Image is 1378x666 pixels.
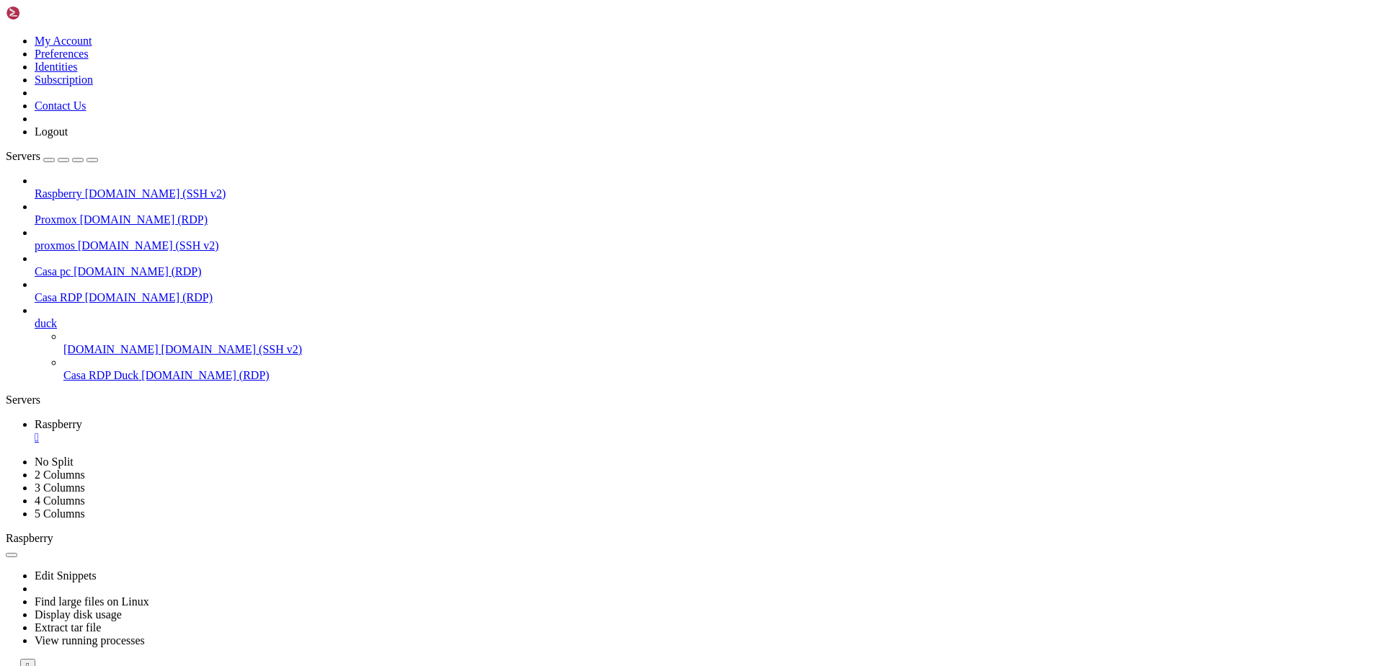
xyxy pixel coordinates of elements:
x-row: 184 [6,447,1191,459]
li: Casa RDP [DOMAIN_NAME] (RDP) [35,278,1372,304]
a: Logout [35,125,68,138]
a: duck [35,317,1372,330]
x-row: 169 [6,263,1191,275]
a: Raspberry [DOMAIN_NAME] (SSH v2) [35,187,1372,200]
span: Servers [6,150,40,162]
x-row: 160 [6,153,1191,165]
x-row: 187 exit 0 [6,484,1191,496]
li: [DOMAIN_NAME] [DOMAIN_NAME] (SSH v2) [63,330,1372,356]
a: Subscription [35,74,93,86]
span: Raspberry [35,187,82,200]
a: 4 Columns [35,494,85,507]
div: Servers [6,394,1372,407]
a: My Account [35,35,92,47]
a: Contact Us [35,99,86,112]
span: Casa RDP Duck [63,369,138,381]
a: proxmos [DOMAIN_NAME] (SSH v2) [35,239,1372,252]
span: 🌐 [133,190,145,202]
div: (30, 45) [188,557,194,569]
a: Casa RDP Duck [DOMAIN_NAME] (RDP) [63,369,1372,382]
span: Casa pc [35,265,71,277]
x-row: 158 [6,128,1191,141]
span: [DOMAIN_NAME] (SSH v2) [78,239,219,252]
li: duck [35,304,1372,382]
x-row: 186 [6,471,1191,484]
a: View running processes [35,634,145,647]
a: 2 Columns [35,469,85,481]
x-row: 149 [6,18,1191,30]
x-row: root@WolfTora:/home/wolftora# nano ip_[DOMAIN_NAME] [6,508,1191,520]
a: No Split [35,456,74,468]
x-row: 153 fi [6,67,1191,79]
span: Proxmox [35,213,77,226]
span: [DOMAIN_NAME] (SSH v2) [85,187,226,200]
x-row: 170 [6,275,1191,288]
x-row: root@WolfTora:/home/wolftora# [6,557,1191,569]
span: Raspberry [35,418,82,430]
x-row: 161 RESULT="$(update_duckdns "$CURRENT_IP")" [6,165,1191,177]
a: Extract tar file [35,621,101,634]
a: Find large files on Linux [35,595,149,608]
x-row: 159 echo "$CURRENT_IP" > "$IP_FILE" [6,141,1191,153]
x-row: 155 [6,92,1191,104]
span: [DOMAIN_NAME] [63,343,159,355]
span: proxmos [35,239,75,252]
span: [DOMAIN_NAME] (RDP) [74,265,201,277]
x-row: 157 if [[ ! -f "$IP_FILE" ]]; then [6,116,1191,128]
a: Edit Snippets [35,569,97,582]
x-row: 156 [6,104,1191,116]
a: [DOMAIN_NAME] [DOMAIN_NAME] (SSH v2) [63,343,1372,356]
x-row: 188 [6,496,1191,508]
x-row: 181 fi [6,410,1191,422]
a: 3 Columns [35,481,85,494]
x-row: 151 exit 1 [6,43,1191,55]
x-row: 172 [6,300,1191,312]
a: Casa RDP [DOMAIN_NAME] (RDP) [35,291,1372,304]
span: Raspberry [6,532,53,544]
x-row: 176 [6,349,1191,361]
a: Display disk usage [35,608,122,621]
span: [DOMAIN_NAME] (RDP) [85,291,213,303]
x-row: 182 [6,422,1191,435]
x-row: 167 fi [6,239,1191,251]
span: send_telegram "⚠️ No se pudo obtener la IP pública." [23,18,324,30]
x-row: ip_[DOMAIN_NAME]: line 72: ` "[URL][DOMAIN_NAME]" \' [6,545,1191,557]
div:  [35,431,1372,444]
a: Identities [35,61,78,73]
span: [DOMAIN_NAME] (RDP) [141,369,269,381]
x-row: ip_[DOMAIN_NAME]: line 72: syntax error near unexpected token `"[URL][DOMAIN_NAME]"' [6,533,1191,545]
span: Casa RDP [35,291,82,303]
li: Casa pc [DOMAIN_NAME] (RDP) [35,252,1372,278]
x-row: 168 [6,251,1191,263]
x-row: 183 [6,435,1191,447]
a: 5 Columns [35,507,85,520]
a: Casa pc [DOMAIN_NAME] (RDP) [35,265,1372,278]
x-row: 154 [6,79,1191,92]
x-row: 150 [6,30,1191,43]
x-row: 165 exit 0 [6,214,1191,226]
li: Raspberry [DOMAIN_NAME] (SSH v2) [35,174,1372,200]
a: Proxmox [DOMAIN_NAME] (RDP) [35,213,1372,226]
img: Shellngn [6,6,89,20]
li: Proxmox [DOMAIN_NAME] (RDP) [35,200,1372,226]
x-row: 166 [6,226,1191,239]
x-row: 152 [6,55,1191,67]
span: 🧾 [612,386,624,398]
span: 🧾 [520,190,532,202]
x-row: 164 [6,202,1191,214]
a: Raspberry [35,418,1372,444]
x-row: 162 [6,177,1191,190]
li: proxmos [DOMAIN_NAME] (SSH v2) [35,226,1372,252]
x-row: 174 [6,324,1191,337]
li: Casa RDP Duck [DOMAIN_NAME] (RDP) [63,356,1372,382]
x-row: 180 [6,398,1191,410]
x-row: root@WolfTora:/home/wolftora# bash ip_[DOMAIN_NAME] [6,520,1191,533]
x-row: 163 send_telegram " IP inicial detectada: $CURRENT_IP\nDominio: $[URL][DOMAIN_NAME]\n DuckDNS: $R... [6,190,1191,202]
x-row: 173 if [[ "$CURRENT_IP" != "$LAST_IP" ]]; then [6,312,1191,324]
x-row: 179 DuckDNS: $RESULT" [6,386,1191,398]
x-row: 178 [6,373,1191,386]
span: send_telegram "⚠️ IP CAMBIADA:\nAnterior: $LAST_IP\nNueva: $CURRENT_IP\nDominio: $[URL][DOMAIN_NA... [23,386,612,397]
x-row: 177 RESULT="$(update_duckdns "$CURRENT_IP")" [6,361,1191,373]
span: [DOMAIN_NAME] (RDP) [80,213,208,226]
span: [DOMAIN_NAME] (SSH v2) [161,343,303,355]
